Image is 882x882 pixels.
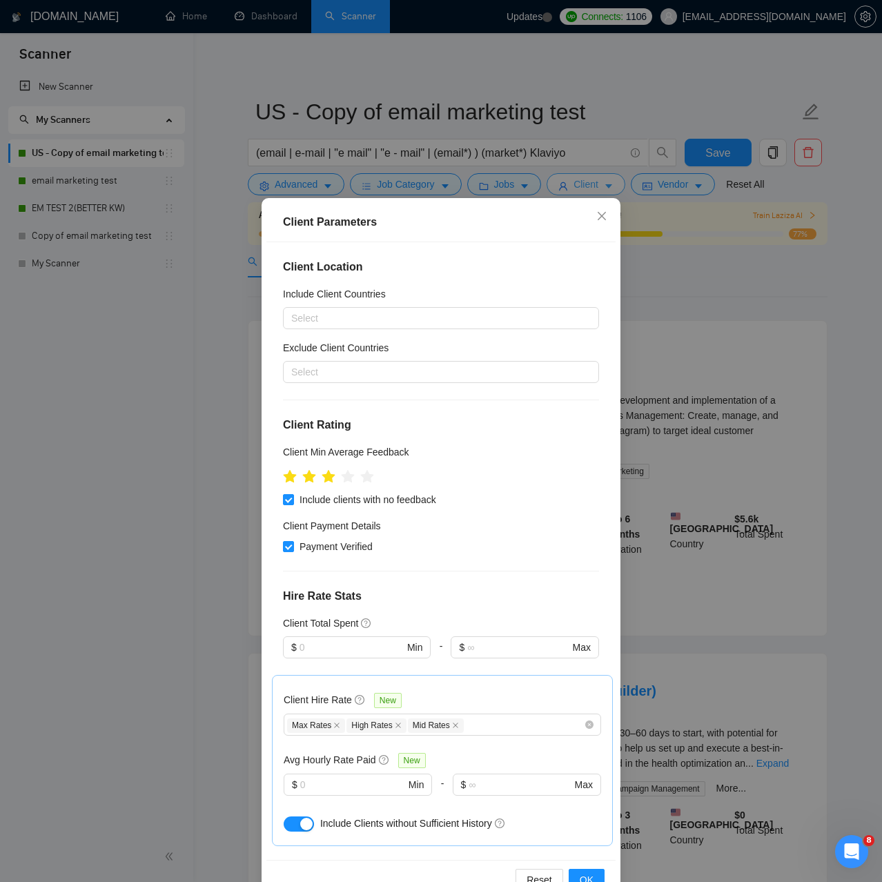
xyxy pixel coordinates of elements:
h5: Avg Hourly Rate Paid [284,753,376,768]
span: question-circle [355,694,366,705]
span: New [374,694,402,709]
h5: Client Min Average Feedback [283,444,409,460]
h4: Hire Rate Stats [283,589,599,605]
span: close [395,722,402,729]
span: star [302,470,316,484]
span: Include clients with no feedback [294,493,442,508]
span: $ [292,778,297,793]
span: Max Rates [287,718,345,733]
button: Close [583,198,620,235]
span: Payment Verified [294,540,378,555]
span: High Rates [346,718,406,733]
input: ∞ [467,640,569,656]
span: close [452,722,459,729]
span: Include Clients without Sufficient History [320,819,492,830]
h4: Client Rating [283,417,599,433]
input: 0 [300,640,404,656]
span: New [398,754,426,769]
span: close [333,722,340,729]
span: Min [407,640,423,656]
h5: Exclude Client Countries [283,340,389,355]
h4: Client Payment Details [283,519,381,534]
span: star [341,470,355,484]
span: 8 [863,835,874,846]
span: star [283,470,297,484]
span: Max [573,640,591,656]
span: close-circle [585,721,594,729]
h5: Client Hire Rate [284,693,352,708]
span: close [596,210,607,222]
input: 0 [300,778,406,793]
span: question-circle [361,618,372,629]
span: question-circle [379,754,390,765]
span: $ [459,640,464,656]
span: $ [291,640,297,656]
span: star [360,470,374,484]
span: Min [409,778,424,793]
div: Client Parameters [283,214,599,231]
div: - [431,637,451,676]
h4: Client Location [283,259,599,275]
input: ∞ [469,778,571,793]
div: - [432,774,452,813]
h5: Client Total Spent [283,616,358,631]
span: question-circle [495,818,506,829]
span: Max [575,778,593,793]
h5: Include Client Countries [283,286,386,302]
iframe: Intercom live chat [835,835,868,868]
span: Mid Rates [408,718,464,733]
span: star [322,470,335,484]
span: $ [461,778,467,793]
